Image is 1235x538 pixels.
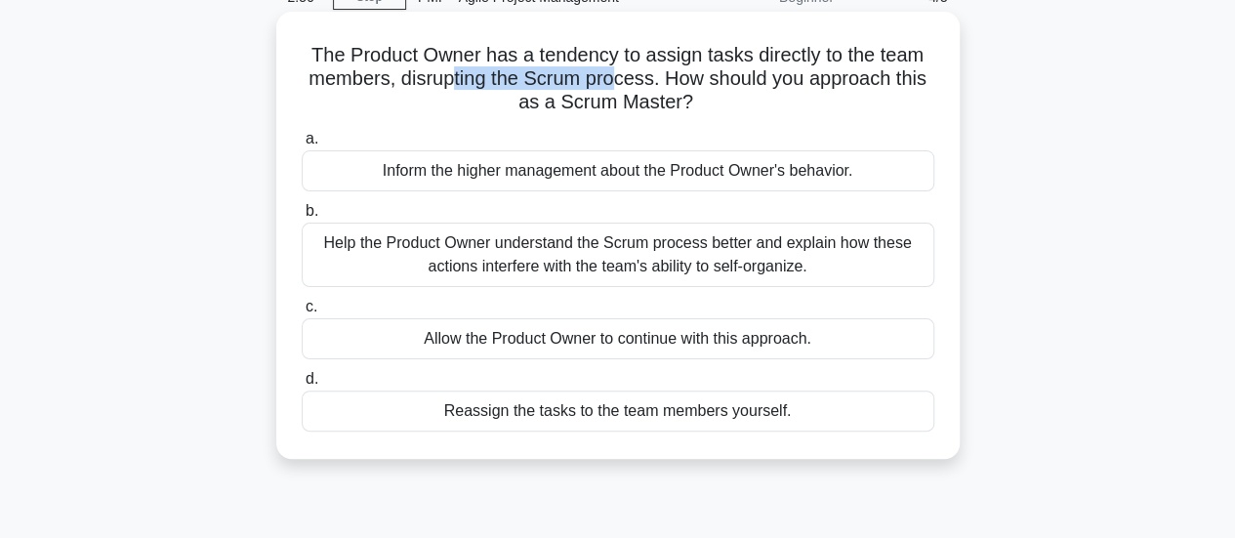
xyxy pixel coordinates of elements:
div: Inform the higher management about the Product Owner's behavior. [302,150,934,191]
span: b. [306,202,318,219]
span: c. [306,298,317,314]
span: a. [306,130,318,146]
div: Allow the Product Owner to continue with this approach. [302,318,934,359]
span: d. [306,370,318,387]
div: Reassign the tasks to the team members yourself. [302,391,934,432]
h5: The Product Owner has a tendency to assign tasks directly to the team members, disrupting the Scr... [300,43,936,115]
div: Help the Product Owner understand the Scrum process better and explain how these actions interfer... [302,223,934,287]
